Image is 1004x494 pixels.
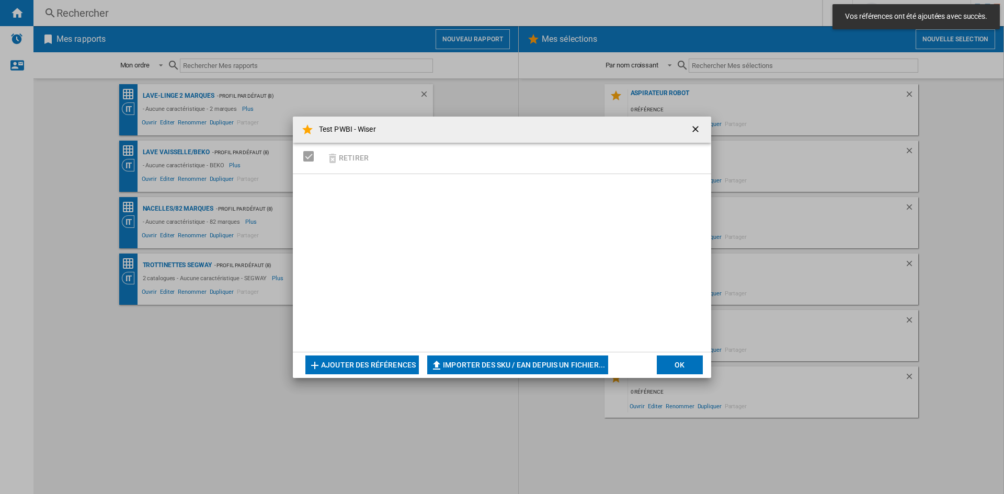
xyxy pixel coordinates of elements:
[842,12,990,22] span: Vos références ont été ajoutées avec succès.
[686,119,707,140] button: getI18NText('BUTTONS.CLOSE_DIALOG')
[314,124,376,135] h4: Test PWBI - Wiser
[305,355,419,374] button: Ajouter des références
[690,124,703,136] ng-md-icon: getI18NText('BUTTONS.CLOSE_DIALOG')
[303,148,319,165] md-checkbox: SELECTIONS.EDITION_POPUP.SELECT_DESELECT
[427,355,608,374] button: Importer des SKU / EAN depuis un fichier...
[657,355,703,374] button: OK
[323,146,372,170] button: Retirer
